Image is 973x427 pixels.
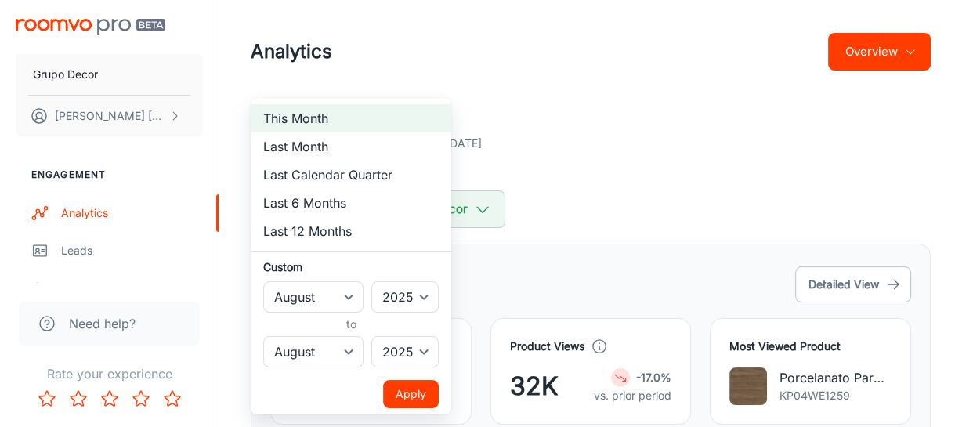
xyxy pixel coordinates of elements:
h6: to [266,316,436,333]
li: This Month [251,104,451,132]
h6: Custom [263,259,439,275]
button: Apply [383,380,439,408]
li: Last Calendar Quarter [251,161,451,189]
li: Last Month [251,132,451,161]
li: Last 12 Months [251,217,451,245]
li: Last 6 Months [251,189,451,217]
